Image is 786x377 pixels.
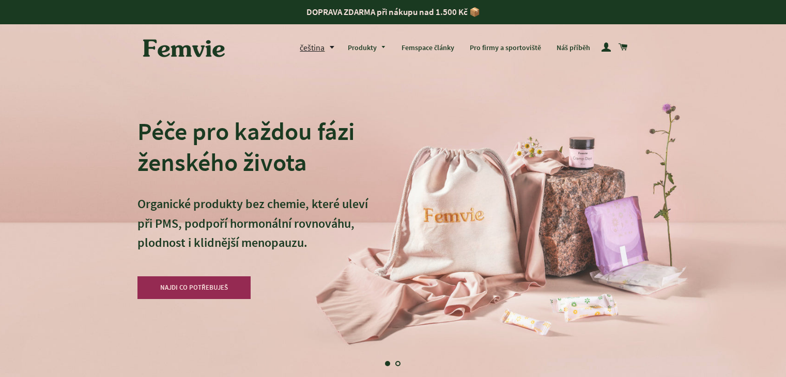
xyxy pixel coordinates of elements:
[383,358,393,369] a: Posun 1, aktuální
[137,116,368,178] h2: Péče pro každou fázi ženského života
[340,35,394,61] a: Produkty
[462,35,549,61] a: Pro firmy a sportoviště
[300,41,340,55] button: čeština
[131,351,157,377] button: Předchozí snímek
[137,194,368,272] p: Organické produkty bez chemie, které uleví při PMS, podpoří hormonální rovnováhu, plodnost i klid...
[393,358,404,369] a: Načíst snímek 2
[549,35,598,61] a: Náš příběh
[137,276,251,299] a: NAJDI CO POTŘEBUJEŠ
[394,35,462,61] a: Femspace články
[626,351,652,377] button: Další snímek
[137,32,230,64] img: Femvie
